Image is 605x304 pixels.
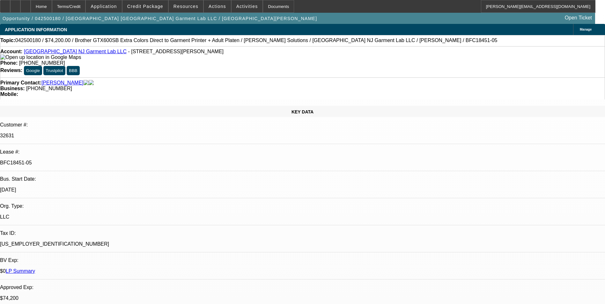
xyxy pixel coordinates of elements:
[91,4,117,9] span: Application
[26,86,72,91] span: [PHONE_NUMBER]
[89,80,94,86] img: linkedin-icon.png
[0,91,18,97] strong: Mobile:
[24,66,42,75] button: Google
[0,54,81,60] a: View Google Maps
[0,68,22,73] strong: Reviews:
[3,16,317,21] span: Opportunity / 042500180 / [GEOGRAPHIC_DATA] [GEOGRAPHIC_DATA] Garment Lab LLC / [GEOGRAPHIC_DATA]...
[15,38,498,43] span: 042500180 / $74,200.00 / Brother GTX600SB Extra Colors Direct to Garment Printer + Adult Platen /...
[67,66,80,75] button: BBB
[41,80,84,86] a: [PERSON_NAME]
[84,80,89,86] img: facebook-icon.png
[562,12,594,23] a: Open Ticket
[6,268,35,274] a: LP Summary
[291,109,314,114] span: KEY DATA
[0,54,81,60] img: Open up location in Google Maps
[128,49,224,54] span: - [STREET_ADDRESS][PERSON_NAME]
[86,0,122,12] button: Application
[0,49,22,54] strong: Account:
[232,0,263,12] button: Activities
[0,60,18,66] strong: Phone:
[236,4,258,9] span: Activities
[43,66,65,75] button: Trustpilot
[209,4,226,9] span: Actions
[5,27,67,32] span: APPLICATION INFORMATION
[0,38,15,43] strong: Topic:
[173,4,198,9] span: Resources
[127,4,163,9] span: Credit Package
[0,86,25,91] strong: Business:
[24,49,127,54] a: [GEOGRAPHIC_DATA] NJ Garment Lab LLC
[0,80,41,86] strong: Primary Contact:
[169,0,203,12] button: Resources
[19,60,65,66] span: [PHONE_NUMBER]
[580,28,592,31] span: Manage
[204,0,231,12] button: Actions
[122,0,168,12] button: Credit Package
